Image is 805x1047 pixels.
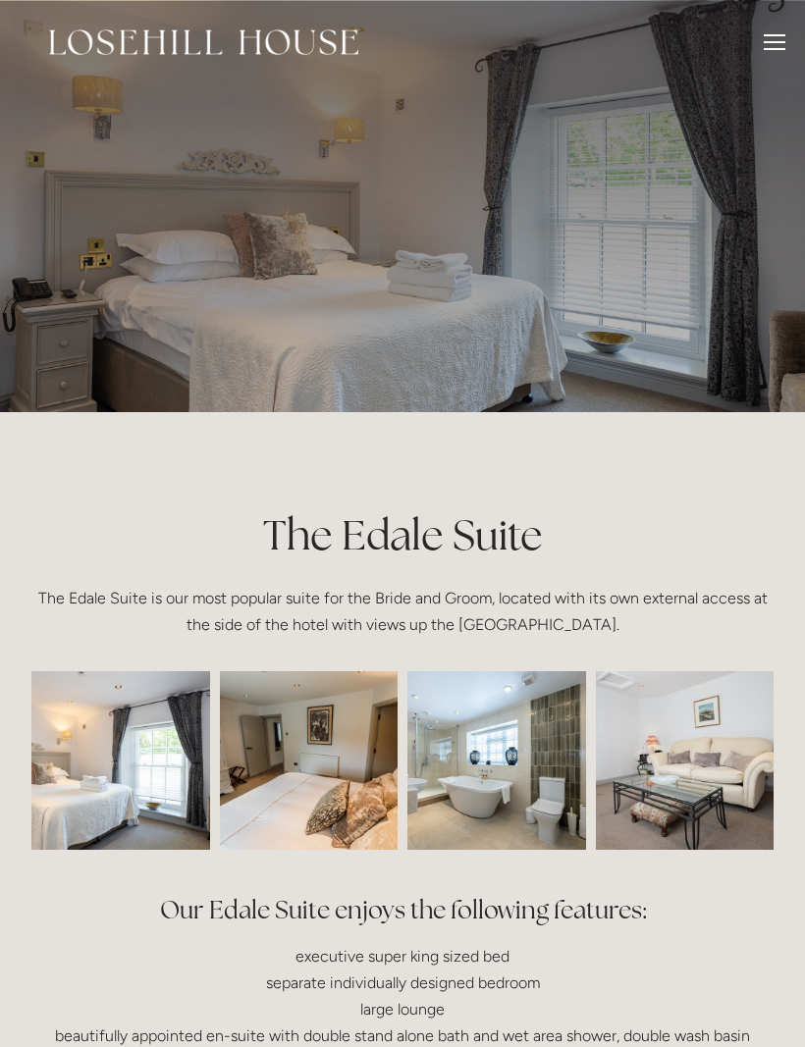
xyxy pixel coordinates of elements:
h1: The Edale Suite [31,506,774,564]
img: losehill-35.jpg [362,671,630,850]
p: The Edale Suite is our most popular suite for the Bride and Groom, located with its own external ... [31,585,774,638]
h2: Our Edale Suite enjoys the following features: [31,893,774,927]
img: 20210514-14470342-LHH-hotel-photos-HDR.jpg [175,671,443,850]
img: Losehill House [49,29,358,55]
